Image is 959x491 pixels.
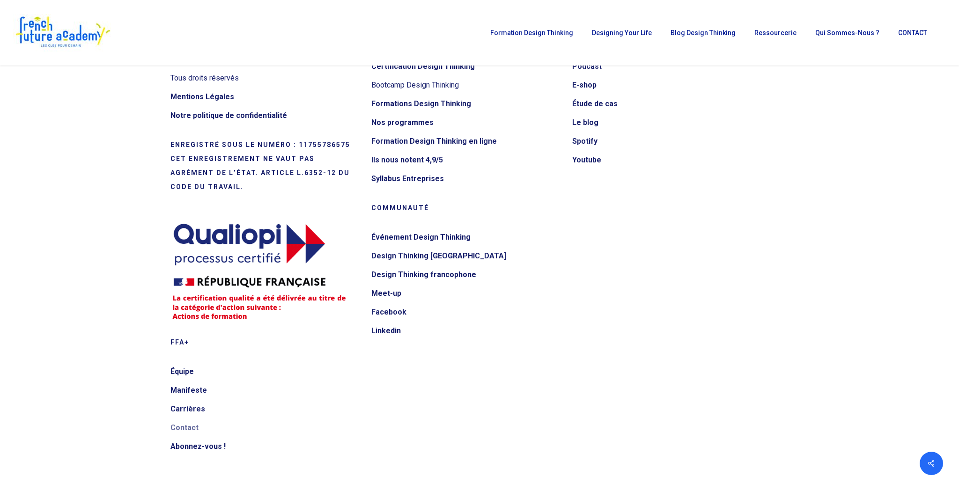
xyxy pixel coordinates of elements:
[893,29,932,36] a: CONTACT
[750,29,801,36] a: Ressourcerie
[371,230,560,245] a: Événement Design Thinking
[572,59,761,74] a: Podcast
[170,439,359,454] a: Abonnez-vous !
[815,29,879,37] span: Qui sommes-nous ?
[170,139,359,207] h5: Organisme de formation n° 11755786575
[170,69,359,88] li: Tous droits réservés
[486,29,578,36] a: Formation Design Thinking
[170,402,359,417] a: Carrières
[592,29,652,37] span: Designing Your Life
[371,323,560,338] a: Linkedin
[371,96,560,111] a: Formations Design Thinking
[371,115,560,130] a: Nos programmes
[371,286,560,301] a: Meet-up
[371,171,560,186] a: Syllabus Entreprises
[811,29,884,36] a: Qui sommes-nous ?
[170,420,359,435] a: Contact
[13,14,112,51] img: French Future Academy
[170,383,359,398] a: Manifeste
[170,364,359,379] a: Équipe
[587,29,657,36] a: Designing Your Life
[572,153,761,168] a: Youtube
[371,202,560,214] h5: Communauté
[572,134,761,149] a: Spotify
[371,267,560,282] a: Design Thinking francophone
[170,89,359,104] a: Mentions Légales
[671,29,736,37] span: Blog Design Thinking
[170,108,359,123] a: Notre politique de confidentialité
[371,153,560,168] a: Ils nous notent 4,9/5
[371,305,560,320] a: Facebook
[371,59,560,74] a: Certification Design Thinking
[371,76,560,95] li: Bootcamp Design Thinking
[666,29,740,36] a: Blog Design Thinking
[371,134,560,149] a: Formation Design Thinking en ligne
[572,78,761,93] a: E-shop
[754,29,797,37] span: Ressourcerie
[170,337,359,348] h5: FFA+
[490,29,573,37] span: Formation Design Thinking
[898,29,927,37] span: CONTACT
[572,115,761,130] a: Le blog
[371,249,560,264] a: Design Thinking [GEOGRAPHIC_DATA]
[572,96,761,111] a: Étude de cas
